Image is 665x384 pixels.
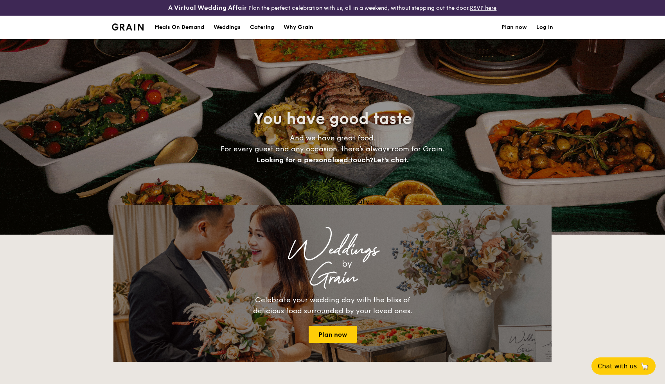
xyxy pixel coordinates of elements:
[168,3,247,13] h4: A Virtual Wedding Affair
[470,5,496,11] a: RSVP here
[591,357,656,375] button: Chat with us🦙
[373,156,409,164] span: Let's chat.
[182,271,483,285] div: Grain
[209,16,245,39] a: Weddings
[112,23,144,31] a: Logotype
[598,362,637,370] span: Chat with us
[113,198,552,205] div: Loading menus magically...
[640,362,649,371] span: 🦙
[284,16,313,39] div: Why Grain
[245,16,279,39] a: Catering
[501,16,527,39] a: Plan now
[111,3,554,13] div: Plan the perfect celebration with us, all in a weekend, without stepping out the door.
[279,16,318,39] a: Why Grain
[150,16,209,39] a: Meals On Demand
[214,16,241,39] div: Weddings
[155,16,204,39] div: Meals On Demand
[244,294,421,316] div: Celebrate your wedding day with the bliss of delicious food surrounded by your loved ones.
[211,257,483,271] div: by
[309,326,357,343] a: Plan now
[250,16,274,39] h1: Catering
[182,243,483,257] div: Weddings
[112,23,144,31] img: Grain
[536,16,553,39] a: Log in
